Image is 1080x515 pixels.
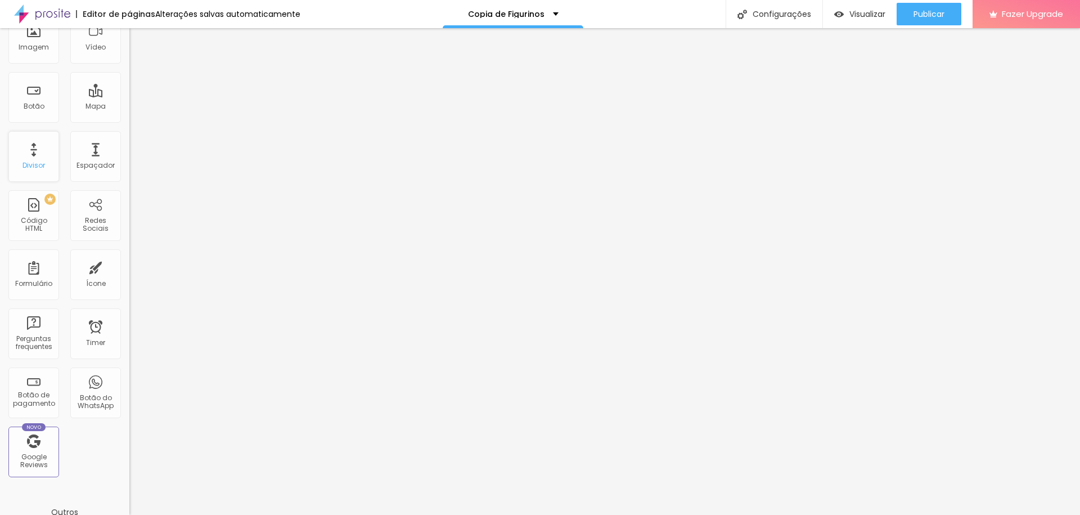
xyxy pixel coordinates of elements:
[73,394,118,410] div: Botão do WhatsApp
[85,43,106,51] div: Vídeo
[823,3,897,25] button: Visualizar
[913,10,944,19] span: Publicar
[849,10,885,19] span: Visualizar
[11,391,56,407] div: Botão de pagamento
[73,217,118,233] div: Redes Sociais
[76,10,155,18] div: Editor de páginas
[85,102,106,110] div: Mapa
[155,10,300,18] div: Alterações salvas automaticamente
[129,28,1080,515] iframe: Editor
[22,162,45,169] div: Divisor
[11,217,56,233] div: Código HTML
[11,335,56,351] div: Perguntas frequentes
[86,339,105,347] div: Timer
[24,102,44,110] div: Botão
[897,3,961,25] button: Publicar
[22,423,46,431] div: Novo
[76,162,115,169] div: Espaçador
[468,10,544,18] p: Copia de Figurinos
[15,280,52,288] div: Formulário
[19,43,49,51] div: Imagem
[86,280,106,288] div: Ícone
[737,10,747,19] img: Icone
[1002,9,1063,19] span: Fazer Upgrade
[834,10,844,19] img: view-1.svg
[11,453,56,469] div: Google Reviews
